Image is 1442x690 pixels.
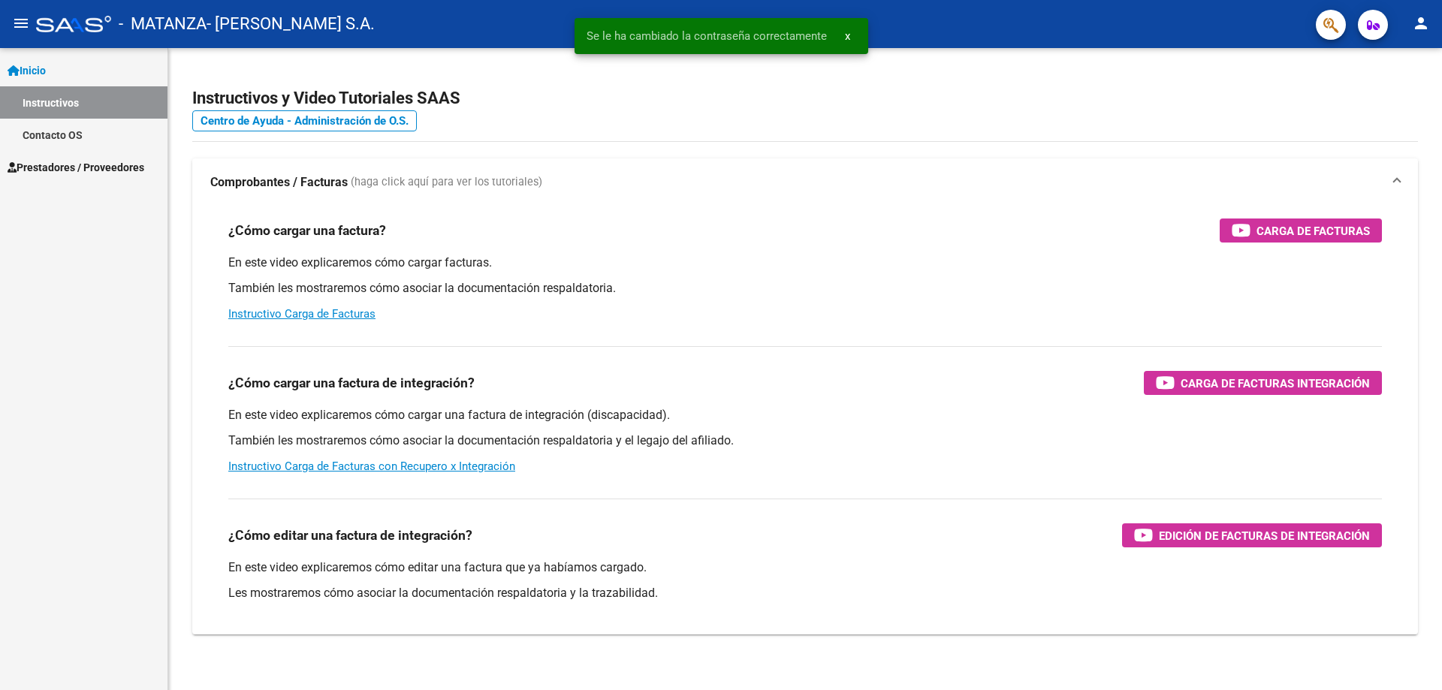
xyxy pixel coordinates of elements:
span: - [PERSON_NAME] S.A. [207,8,375,41]
button: x [833,23,862,50]
span: Carga de Facturas Integración [1181,374,1370,393]
p: También les mostraremos cómo asociar la documentación respaldatoria y el legajo del afiliado. [228,432,1382,449]
iframe: Intercom live chat [1391,639,1427,675]
h3: ¿Cómo cargar una factura de integración? [228,372,475,393]
h3: ¿Cómo editar una factura de integración? [228,525,472,546]
span: Inicio [8,62,46,79]
a: Centro de Ayuda - Administración de O.S. [192,110,417,131]
span: Prestadores / Proveedores [8,159,144,176]
p: En este video explicaremos cómo editar una factura que ya habíamos cargado. [228,559,1382,576]
mat-icon: person [1412,14,1430,32]
mat-expansion-panel-header: Comprobantes / Facturas (haga click aquí para ver los tutoriales) [192,158,1418,206]
button: Edición de Facturas de integración [1122,523,1382,547]
h2: Instructivos y Video Tutoriales SAAS [192,84,1418,113]
span: Edición de Facturas de integración [1159,526,1370,545]
a: Instructivo Carga de Facturas con Recupero x Integración [228,459,515,473]
span: Se le ha cambiado la contraseña correctamente [587,29,827,44]
span: (haga click aquí para ver los tutoriales) [351,174,542,191]
a: Instructivo Carga de Facturas [228,307,376,321]
p: En este video explicaremos cómo cargar una factura de integración (discapacidad). [228,407,1382,423]
button: Carga de Facturas [1220,218,1382,243]
span: x [845,29,850,43]
h3: ¿Cómo cargar una factura? [228,220,386,241]
span: Carga de Facturas [1256,221,1370,240]
p: En este video explicaremos cómo cargar facturas. [228,255,1382,271]
p: Les mostraremos cómo asociar la documentación respaldatoria y la trazabilidad. [228,585,1382,601]
p: También les mostraremos cómo asociar la documentación respaldatoria. [228,280,1382,297]
div: Comprobantes / Facturas (haga click aquí para ver los tutoriales) [192,206,1418,634]
span: - MATANZA [119,8,207,41]
strong: Comprobantes / Facturas [210,174,348,191]
mat-icon: menu [12,14,30,32]
button: Carga de Facturas Integración [1144,371,1382,395]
